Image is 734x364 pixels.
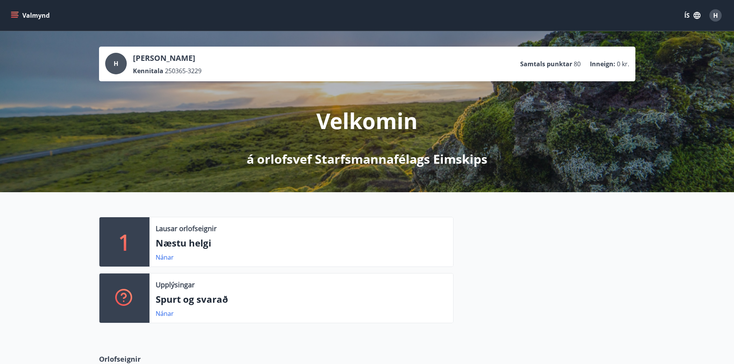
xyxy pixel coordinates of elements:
[247,151,487,168] p: á orlofsvef Starfsmannafélags Eimskips
[590,60,615,68] p: Inneign :
[680,8,705,22] button: ÍS
[574,60,581,68] span: 80
[118,227,131,257] p: 1
[133,67,163,75] p: Kennitala
[156,293,447,306] p: Spurt og svarað
[156,223,217,233] p: Lausar orlofseignir
[9,8,53,22] button: menu
[520,60,572,68] p: Samtals punktar
[156,280,195,290] p: Upplýsingar
[99,354,141,364] span: Orlofseignir
[713,11,718,20] span: H
[114,59,118,68] span: H
[706,6,725,25] button: H
[133,53,202,64] p: [PERSON_NAME]
[156,309,174,318] a: Nánar
[316,106,418,135] p: Velkomin
[617,60,629,68] span: 0 kr.
[156,253,174,262] a: Nánar
[156,237,447,250] p: Næstu helgi
[165,67,202,75] span: 250365-3229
